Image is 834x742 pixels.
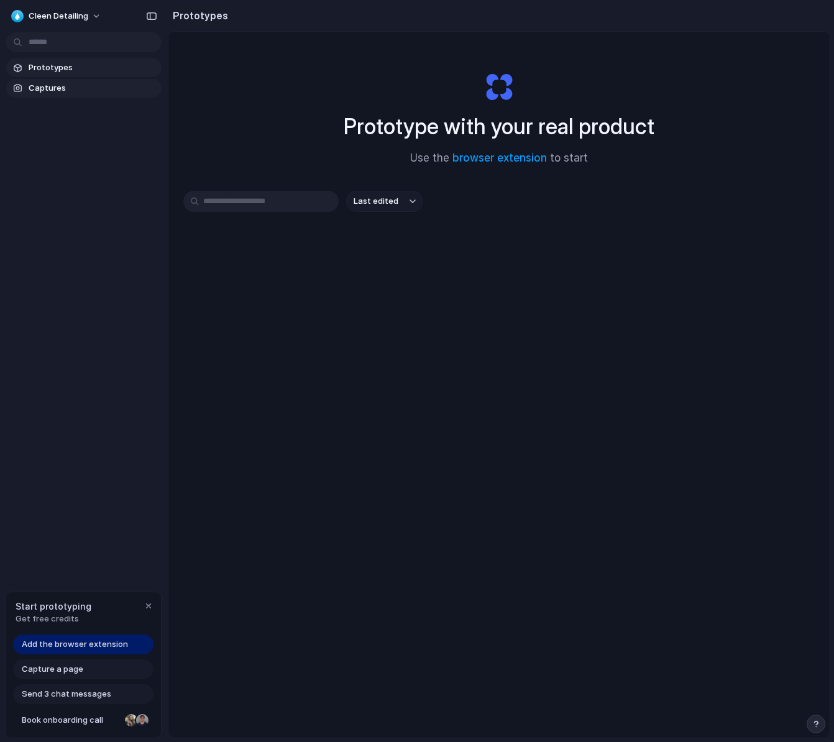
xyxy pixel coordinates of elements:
a: Book onboarding call [13,710,154,730]
h2: Prototypes [168,8,228,23]
span: Start prototyping [16,600,91,613]
button: Cleen Detailing [6,6,108,26]
span: Book onboarding call [22,714,120,726]
span: Send 3 chat messages [22,688,111,700]
div: Nicole Kubica [124,713,139,728]
a: Captures [6,79,162,98]
a: Add the browser extension [13,634,154,654]
div: Christian Iacullo [135,713,150,728]
span: Prototypes [29,62,157,74]
span: Add the browser extension [22,638,128,651]
span: Capture a page [22,663,83,676]
span: Cleen Detailing [29,10,88,22]
span: Use the to start [410,150,588,167]
a: browser extension [452,152,547,164]
button: Last edited [346,191,423,212]
a: Prototypes [6,58,162,77]
h1: Prototype with your real product [344,110,654,143]
span: Get free credits [16,613,91,625]
span: Last edited [354,195,398,208]
span: Captures [29,82,157,94]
